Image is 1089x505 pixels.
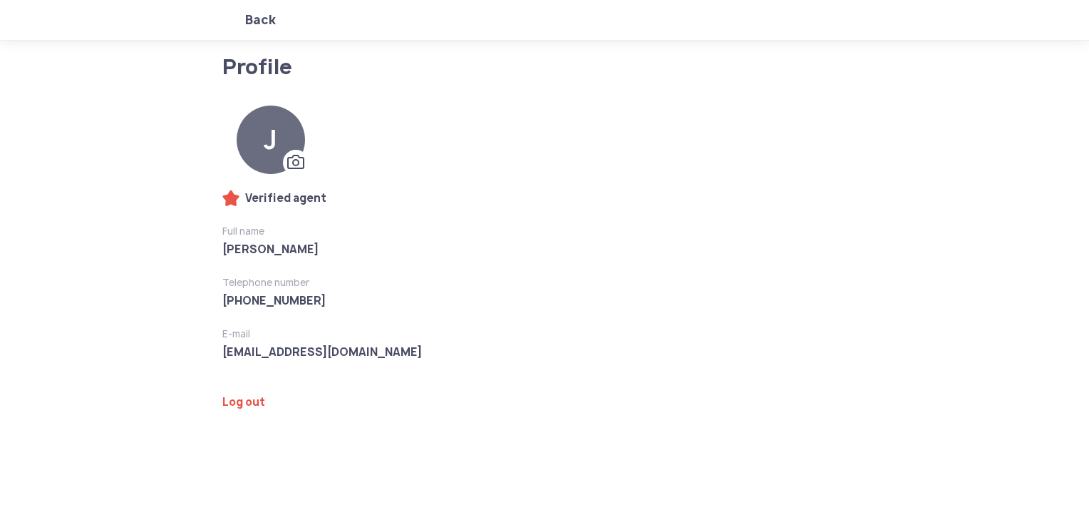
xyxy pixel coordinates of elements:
span: Telephone number [222,275,642,290]
a: Log out [222,395,642,409]
span: E-mail [222,327,642,341]
span: [PERSON_NAME] [222,241,642,258]
span: [EMAIL_ADDRESS][DOMAIN_NAME] [222,344,642,361]
button: Back [222,10,276,30]
span: Verified agent [245,190,326,207]
h1: Profile [222,57,587,77]
span: Full name [222,224,642,238]
span: Back [245,10,276,30]
span: [PHONE_NUMBER] [222,292,642,310]
span: J [264,126,277,154]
